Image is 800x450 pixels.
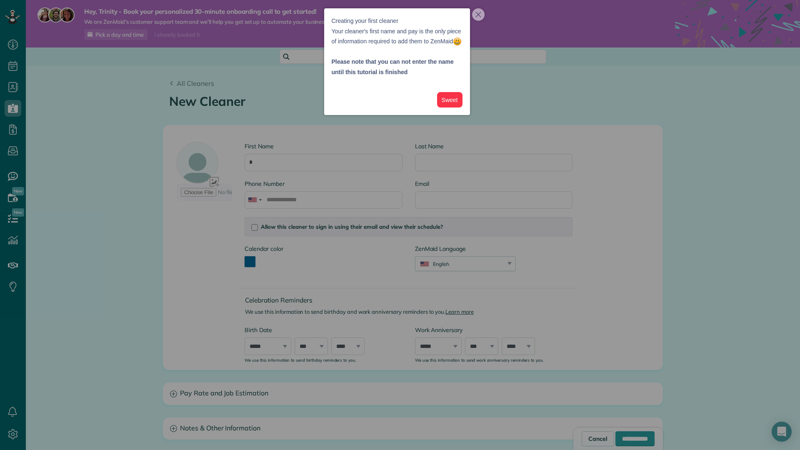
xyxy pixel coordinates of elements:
div: Creating your first cleanerYour cleaner&amp;#39;s first name and pay is the only piece of informa... [324,8,470,115]
button: Sweet [437,92,462,107]
button: close, [472,8,485,21]
p: Creating your first cleaner Your cleaner's first name and pay is the only piece of information re... [332,16,462,47]
strong: Please note that you can not enter the name until this tutorial is finished [332,58,454,75]
img: :smiley: [453,37,462,46]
